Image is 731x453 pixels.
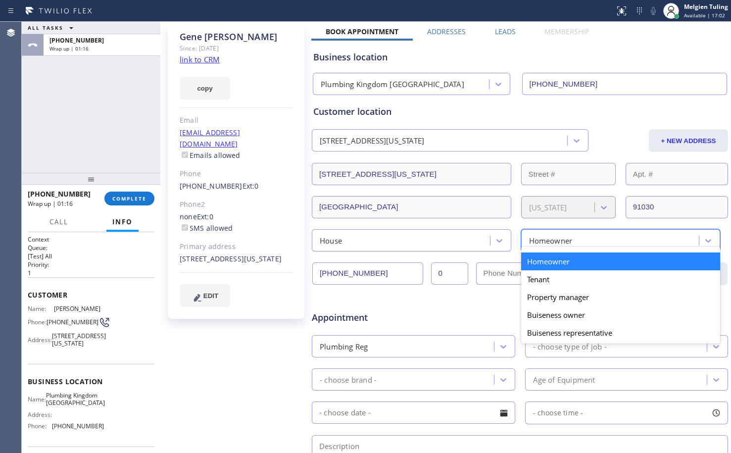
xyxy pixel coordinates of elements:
[180,168,293,180] div: Phone
[28,200,73,208] span: Wrap up | 01:16
[28,411,54,418] span: Address:
[684,2,728,11] div: Melgien Tuling
[28,377,154,386] span: Business location
[529,235,573,246] div: Homeowner
[320,235,342,246] div: House
[684,12,725,19] span: Available | 17:02
[320,341,368,352] div: Plumbing Reg
[626,163,728,185] input: Apt. #
[180,284,230,307] button: EDIT
[427,27,466,36] label: Addresses
[106,212,139,232] button: Info
[495,27,516,36] label: Leads
[326,27,398,36] label: Book Appointment
[521,163,616,185] input: Street #
[521,288,721,306] div: Property manager
[312,196,511,218] input: City
[180,199,293,210] div: Phone2
[521,306,721,324] div: Buiseness owner
[54,305,103,312] span: [PERSON_NAME]
[312,311,449,324] span: Appointment
[521,252,721,270] div: Homeowner
[49,36,104,45] span: [PHONE_NUMBER]
[182,224,188,231] input: SMS allowed
[312,402,515,424] input: - choose date -
[182,151,188,158] input: Emails allowed
[180,115,293,126] div: Email
[28,336,52,344] span: Address:
[28,305,54,312] span: Name:
[203,292,218,300] span: EDIT
[533,408,584,417] span: - choose time -
[180,128,240,149] a: [EMAIL_ADDRESS][DOMAIN_NAME]
[521,270,721,288] div: Tenant
[649,129,728,152] button: + NEW ADDRESS
[52,422,104,430] span: [PHONE_NUMBER]
[320,374,377,385] div: - choose brand -
[180,181,243,191] a: [PHONE_NUMBER]
[112,195,146,202] span: COMPLETE
[626,196,728,218] input: ZIP
[52,332,106,348] span: [STREET_ADDRESS][US_STATE]
[312,163,511,185] input: Address
[44,212,74,232] button: Call
[533,341,607,352] div: - choose type of job -
[28,189,91,199] span: [PHONE_NUMBER]
[320,135,424,147] div: [STREET_ADDRESS][US_STATE]
[313,105,727,118] div: Customer location
[49,45,89,52] span: Wrap up | 01:16
[180,241,293,252] div: Primary address
[312,262,423,285] input: Phone Number
[47,318,98,326] span: [PHONE_NUMBER]
[28,269,154,277] p: 1
[46,392,105,407] span: Plumbing Kingdom [GEOGRAPHIC_DATA]
[28,244,154,252] h2: Queue:
[28,318,47,326] span: Phone:
[49,217,68,226] span: Call
[522,73,728,95] input: Phone Number
[180,223,233,233] label: SMS allowed
[28,235,154,244] h1: Context
[521,324,721,342] div: Buiseness representative
[180,211,293,234] div: none
[321,79,464,90] div: Plumbing Kingdom [GEOGRAPHIC_DATA]
[28,422,52,430] span: Phone:
[476,262,587,285] input: Phone Number 2
[544,27,589,36] label: Membership
[533,374,595,385] div: Age of Equipment
[28,252,154,260] p: [Test] All
[28,24,63,31] span: ALL TASKS
[180,253,293,265] div: [STREET_ADDRESS][US_STATE]
[22,22,83,34] button: ALL TASKS
[104,192,154,205] button: COMPLETE
[197,212,213,221] span: Ext: 0
[243,181,259,191] span: Ext: 0
[180,151,241,160] label: Emails allowed
[28,260,154,269] h2: Priority:
[646,4,660,18] button: Mute
[431,262,468,285] input: Ext.
[112,217,133,226] span: Info
[180,31,293,43] div: Gene [PERSON_NAME]
[180,54,220,64] a: link to CRM
[180,77,230,100] button: copy
[313,50,727,64] div: Business location
[28,396,46,403] span: Name:
[28,290,154,300] span: Customer
[180,43,293,54] div: Since: [DATE]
